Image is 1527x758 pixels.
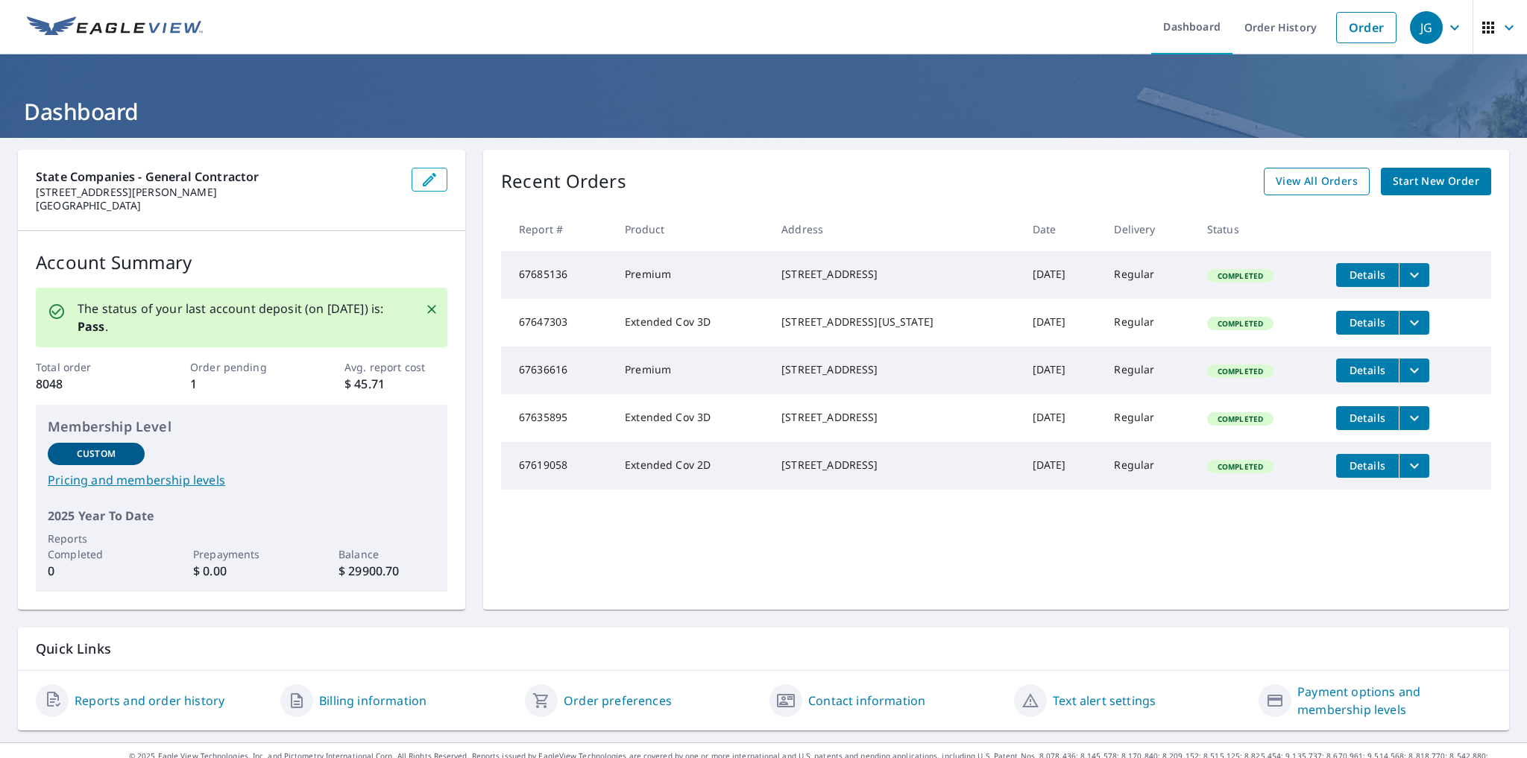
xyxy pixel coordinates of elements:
[1102,251,1194,299] td: Regular
[613,251,769,299] td: Premium
[344,375,447,393] p: $ 45.71
[48,417,435,437] p: Membership Level
[1102,442,1194,490] td: Regular
[193,546,290,562] p: Prepayments
[1021,347,1103,394] td: [DATE]
[36,359,139,375] p: Total order
[1102,347,1194,394] td: Regular
[1021,394,1103,442] td: [DATE]
[1399,359,1429,382] button: filesDropdownBtn-67636616
[1336,311,1399,335] button: detailsBtn-67647303
[27,16,203,39] img: EV Logo
[501,251,613,299] td: 67685136
[1345,268,1390,282] span: Details
[1399,454,1429,478] button: filesDropdownBtn-67619058
[422,300,441,319] button: Close
[808,692,925,710] a: Contact information
[613,394,769,442] td: Extended Cov 3D
[1021,207,1103,251] th: Date
[344,359,447,375] p: Avg. report cost
[78,300,407,335] p: The status of your last account deposit (on [DATE]) is: .
[75,692,224,710] a: Reports and order history
[1209,318,1272,329] span: Completed
[190,359,293,375] p: Order pending
[1264,168,1370,195] a: View All Orders
[48,507,435,525] p: 2025 Year To Date
[1209,414,1272,424] span: Completed
[36,375,139,393] p: 8048
[781,362,1009,377] div: [STREET_ADDRESS]
[501,442,613,490] td: 67619058
[781,267,1009,282] div: [STREET_ADDRESS]
[77,447,116,461] p: Custom
[769,207,1021,251] th: Address
[1336,359,1399,382] button: detailsBtn-67636616
[339,546,435,562] p: Balance
[1297,683,1491,718] a: Payment options and membership levels
[36,168,400,186] p: State Companies - General Contractor
[1393,172,1479,191] span: Start New Order
[1102,299,1194,347] td: Regular
[781,315,1009,329] div: [STREET_ADDRESS][US_STATE]
[1345,411,1390,425] span: Details
[613,207,769,251] th: Product
[1276,172,1358,191] span: View All Orders
[1102,207,1194,251] th: Delivery
[193,562,290,580] p: $ 0.00
[1410,11,1443,44] div: JG
[613,299,769,347] td: Extended Cov 3D
[36,186,400,199] p: [STREET_ADDRESS][PERSON_NAME]
[36,249,447,276] p: Account Summary
[190,375,293,393] p: 1
[1345,458,1390,473] span: Details
[501,168,626,195] p: Recent Orders
[1102,394,1194,442] td: Regular
[501,394,613,442] td: 67635895
[1381,168,1491,195] a: Start New Order
[613,442,769,490] td: Extended Cov 2D
[501,347,613,394] td: 67636616
[36,639,1491,658] p: Quick Links
[501,207,613,251] th: Report #
[18,96,1509,127] h1: Dashboard
[1021,299,1103,347] td: [DATE]
[781,458,1009,473] div: [STREET_ADDRESS]
[1021,442,1103,490] td: [DATE]
[1336,12,1397,43] a: Order
[613,347,769,394] td: Premium
[1336,406,1399,430] button: detailsBtn-67635895
[339,562,435,580] p: $ 29900.70
[48,531,145,562] p: Reports Completed
[1399,263,1429,287] button: filesDropdownBtn-67685136
[1399,406,1429,430] button: filesDropdownBtn-67635895
[564,692,672,710] a: Order preferences
[1209,271,1272,281] span: Completed
[1345,363,1390,377] span: Details
[1399,311,1429,335] button: filesDropdownBtn-67647303
[48,471,435,489] a: Pricing and membership levels
[1345,315,1390,329] span: Details
[501,299,613,347] td: 67647303
[1053,692,1156,710] a: Text alert settings
[78,318,105,335] b: Pass
[1209,366,1272,376] span: Completed
[1209,461,1272,472] span: Completed
[781,410,1009,425] div: [STREET_ADDRESS]
[1336,263,1399,287] button: detailsBtn-67685136
[1336,454,1399,478] button: detailsBtn-67619058
[319,692,426,710] a: Billing information
[36,199,400,212] p: [GEOGRAPHIC_DATA]
[1195,207,1324,251] th: Status
[1021,251,1103,299] td: [DATE]
[48,562,145,580] p: 0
